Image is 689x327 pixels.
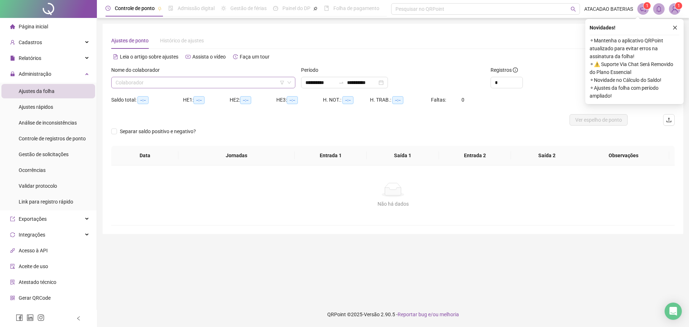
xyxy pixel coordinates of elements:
span: notification [640,6,646,12]
span: Reportar bug e/ou melhoria [398,312,459,317]
span: Gerar QRCode [19,295,51,301]
span: Observações [583,151,664,159]
div: Open Intercom Messenger [665,303,682,320]
span: Link para registro rápido [19,199,73,205]
span: Gestão de solicitações [19,151,69,157]
span: file [10,56,15,61]
span: Novidades ! [590,24,615,32]
span: ⚬ Novidade no Cálculo do Saldo! [590,76,679,84]
span: Administração [19,71,51,77]
span: solution [10,280,15,285]
span: history [233,54,238,59]
th: Entrada 2 [439,146,511,165]
label: Período [301,66,323,74]
span: Faça um tour [240,54,269,60]
img: 76675 [669,4,680,14]
div: Não há dados [120,200,666,208]
span: Admissão digital [178,5,215,11]
span: Acesso à API [19,248,48,253]
th: Entrada 1 [295,146,367,165]
span: bell [656,6,662,12]
span: ⚬ Ajustes da folha com período ampliado! [590,84,679,100]
span: 0 [461,97,464,103]
span: to [338,80,344,85]
span: Ajustes da folha [19,88,55,94]
span: lock [10,71,15,76]
span: dashboard [273,6,278,11]
span: youtube [186,54,191,59]
span: Ajustes rápidos [19,104,53,110]
span: file-text [113,54,118,59]
div: HE 3: [276,96,323,104]
span: Ajustes de ponto [111,38,149,43]
span: home [10,24,15,29]
span: Painel do DP [282,5,310,11]
span: --:-- [193,96,205,104]
th: Observações [578,146,669,165]
span: Registros [491,66,518,74]
span: instagram [37,314,44,321]
span: Análise de inconsistências [19,120,77,126]
span: down [287,80,291,85]
div: H. NOT.: [323,96,370,104]
span: info-circle [513,67,518,73]
span: Aceite de uso [19,263,48,269]
span: facebook [16,314,23,321]
span: swap-right [338,80,344,85]
span: Faltas: [431,97,447,103]
span: file-done [168,6,173,11]
span: Validar protocolo [19,183,57,189]
th: Jornadas [178,146,295,165]
span: Ocorrências [19,167,46,173]
span: Leia o artigo sobre ajustes [120,54,178,60]
span: pushpin [158,6,162,11]
span: --:-- [137,96,149,104]
span: audit [10,264,15,269]
span: Cadastros [19,39,42,45]
span: Controle de ponto [115,5,155,11]
th: Saída 2 [511,146,583,165]
span: Integrações [19,232,45,238]
footer: QRPoint © 2025 - 2.90.5 - [97,302,689,327]
span: Separar saldo positivo e negativo? [117,127,199,135]
span: filter [280,80,284,85]
span: clock-circle [106,6,111,11]
span: Atestado técnico [19,279,56,285]
span: upload [666,117,672,123]
span: ⚬ Mantenha o aplicativo QRPoint atualizado para evitar erros na assinatura da folha! [590,37,679,60]
span: Controle de registros de ponto [19,136,86,141]
span: 1 [678,3,680,8]
div: HE 2: [230,96,276,104]
span: Assista o vídeo [192,54,226,60]
label: Nome do colaborador [111,66,164,74]
div: H. TRAB.: [370,96,431,104]
span: --:-- [287,96,298,104]
span: Relatórios [19,55,41,61]
sup: 1 [643,2,651,9]
span: --:-- [392,96,403,104]
div: HE 1: [183,96,230,104]
span: pushpin [313,6,318,11]
span: export [10,216,15,221]
span: Gestão de férias [230,5,267,11]
span: api [10,248,15,253]
span: close [672,25,678,30]
span: --:-- [240,96,251,104]
span: qrcode [10,295,15,300]
span: Exportações [19,216,47,222]
sup: Atualize o seu contato no menu Meus Dados [675,2,682,9]
span: ATACADAO BATERIAS [584,5,633,13]
span: user-add [10,40,15,45]
span: --:-- [342,96,353,104]
span: book [324,6,329,11]
span: left [76,316,81,321]
div: Saldo total: [111,96,183,104]
span: ⚬ ⚠️ Suporte Via Chat Será Removido do Plano Essencial [590,60,679,76]
span: sync [10,232,15,237]
span: Folha de pagamento [333,5,379,11]
span: Histórico de ajustes [160,38,204,43]
span: sun [221,6,226,11]
th: Data [111,146,178,165]
span: Página inicial [19,24,48,29]
button: Ver espelho de ponto [570,114,628,126]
